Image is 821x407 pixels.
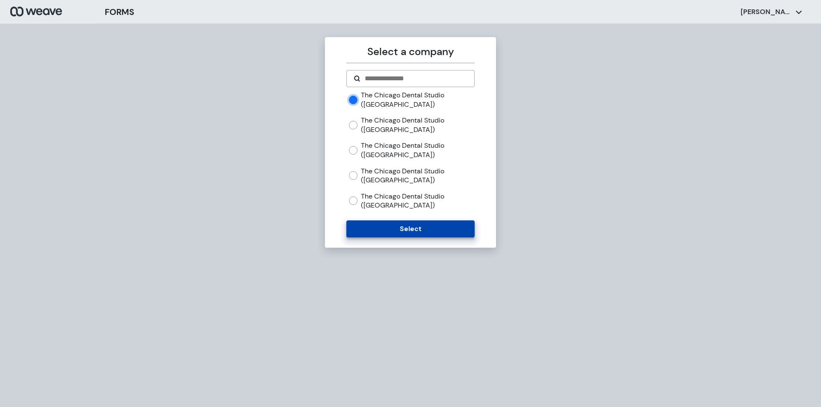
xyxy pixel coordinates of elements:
[346,44,474,59] p: Select a company
[346,220,474,237] button: Select
[361,192,474,210] label: The Chicago Dental Studio ([GEOGRAPHIC_DATA])
[361,167,474,185] label: The Chicago Dental Studio ([GEOGRAPHIC_DATA])
[105,6,134,18] h3: FORMS
[741,7,792,17] p: [PERSON_NAME]
[361,141,474,159] label: The Chicago Dental Studio ([GEOGRAPHIC_DATA])
[361,116,474,134] label: The Chicago Dental Studio ([GEOGRAPHIC_DATA])
[361,91,474,109] label: The Chicago Dental Studio ([GEOGRAPHIC_DATA])
[364,73,467,84] input: Search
